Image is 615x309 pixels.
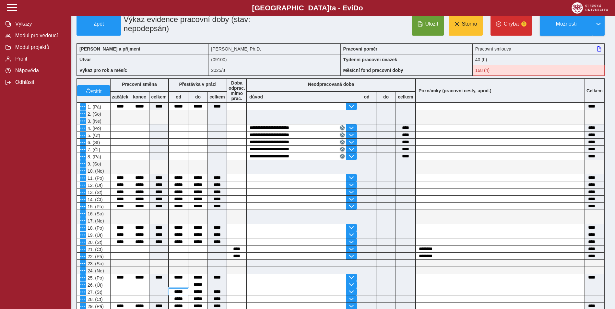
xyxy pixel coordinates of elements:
[491,12,532,36] button: Chyba1
[412,12,444,36] button: Uložit
[91,88,102,93] span: vrátit
[473,43,605,54] div: Pracovní smlouva
[80,260,86,267] button: Menu
[80,167,86,174] button: Menu
[169,94,188,99] b: od
[19,4,596,12] b: [GEOGRAPHIC_DATA] a - Evi
[416,88,494,93] b: Poznámky (pracovní cesty, apod.)
[13,79,66,85] span: Odhlásit
[80,267,86,274] button: Menu
[376,94,396,99] b: do
[86,211,104,216] span: 16. (So)
[111,94,130,99] b: začátek
[122,82,157,87] b: Pracovní směna
[249,94,263,99] b: důvod
[504,21,519,27] span: Chyba
[208,54,340,65] div: (09100)
[13,33,66,39] span: Modul pro vedoucí
[86,104,101,109] span: 1. (Pá)
[80,189,86,195] button: Menu
[80,182,86,188] button: Menu
[86,161,101,166] span: 9. (So)
[80,239,86,245] button: Menu
[80,139,86,145] button: Menu
[188,94,207,99] b: do
[343,68,403,73] b: Měsíční fond pracovní doby
[86,168,104,174] span: 10. (Ne)
[77,12,121,36] button: Zpět
[343,57,397,62] b: Týdenní pracovní úvazek
[130,94,149,99] b: konec
[80,110,86,117] button: Menu
[80,203,86,210] button: Menu
[86,247,103,252] span: 21. (Čt)
[473,54,605,65] div: 40 (h)
[86,218,104,223] span: 17. (Ne)
[79,57,91,62] b: Útvar
[80,103,86,110] button: Menu
[80,118,86,124] button: Menu
[80,125,86,131] button: Menu
[586,88,603,93] b: Celkem
[229,80,245,101] b: Doba odprac. mimo prac.
[86,111,101,117] span: 2. (So)
[86,176,104,181] span: 11. (Po)
[179,82,216,87] b: Přestávka v práci
[80,289,86,295] button: Menu
[86,119,101,124] span: 3. (Ne)
[396,94,415,99] b: celkem
[80,232,86,238] button: Menu
[540,12,592,36] button: Možnosti
[308,82,354,87] b: Neodpracovaná doba
[80,296,86,302] button: Menu
[329,4,332,12] span: t
[473,65,605,76] div: Fond pracovní doby (168 h) a součet hodin (145 h) se neshodují!
[572,2,608,14] img: logo_web_su.png
[86,154,101,159] span: 8. (Pá)
[86,197,103,202] span: 14. (Čt)
[80,246,86,252] button: Menu
[208,43,340,54] div: [PERSON_NAME] Ph.D.
[80,210,86,217] button: Menu
[86,233,103,238] span: 19. (Út)
[521,21,526,27] span: 1
[86,275,104,280] span: 25. (Po)
[359,4,363,12] span: o
[86,282,103,288] span: 26. (Út)
[86,140,100,145] span: 6. (St)
[86,261,104,266] span: 23. (So)
[80,160,86,167] button: Menu
[208,94,227,99] b: celkem
[80,281,86,288] button: Menu
[121,12,299,36] h1: Výkaz evidence pracovní doby (stav: nepodepsán)
[149,94,168,99] b: celkem
[353,4,359,12] span: D
[80,175,86,181] button: Menu
[13,44,66,50] span: Modul projektů
[80,196,86,202] button: Menu
[86,254,104,259] span: 22. (Pá)
[86,133,100,138] span: 5. (Út)
[86,304,104,309] span: 29. (Pá)
[343,46,378,51] b: Pracovní poměr
[449,12,483,36] button: Storno
[80,274,86,281] button: Menu
[13,21,66,27] span: Výkazy
[86,147,100,152] span: 7. (Čt)
[86,225,104,231] span: 18. (Po)
[357,94,376,99] b: od
[80,253,86,259] button: Menu
[462,21,477,27] span: Storno
[545,21,587,27] span: Možnosti
[208,65,340,76] div: 2025/8
[86,204,104,209] span: 15. (Pá)
[79,21,118,27] span: Zpět
[86,297,103,302] span: 28. (Čt)
[86,190,102,195] span: 13. (St)
[80,153,86,160] button: Menu
[79,46,140,51] b: [PERSON_NAME] a příjmení
[79,68,127,73] b: Výkaz pro rok a měsíc
[80,132,86,138] button: Menu
[86,268,104,273] span: 24. (Ne)
[425,21,438,27] span: Uložit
